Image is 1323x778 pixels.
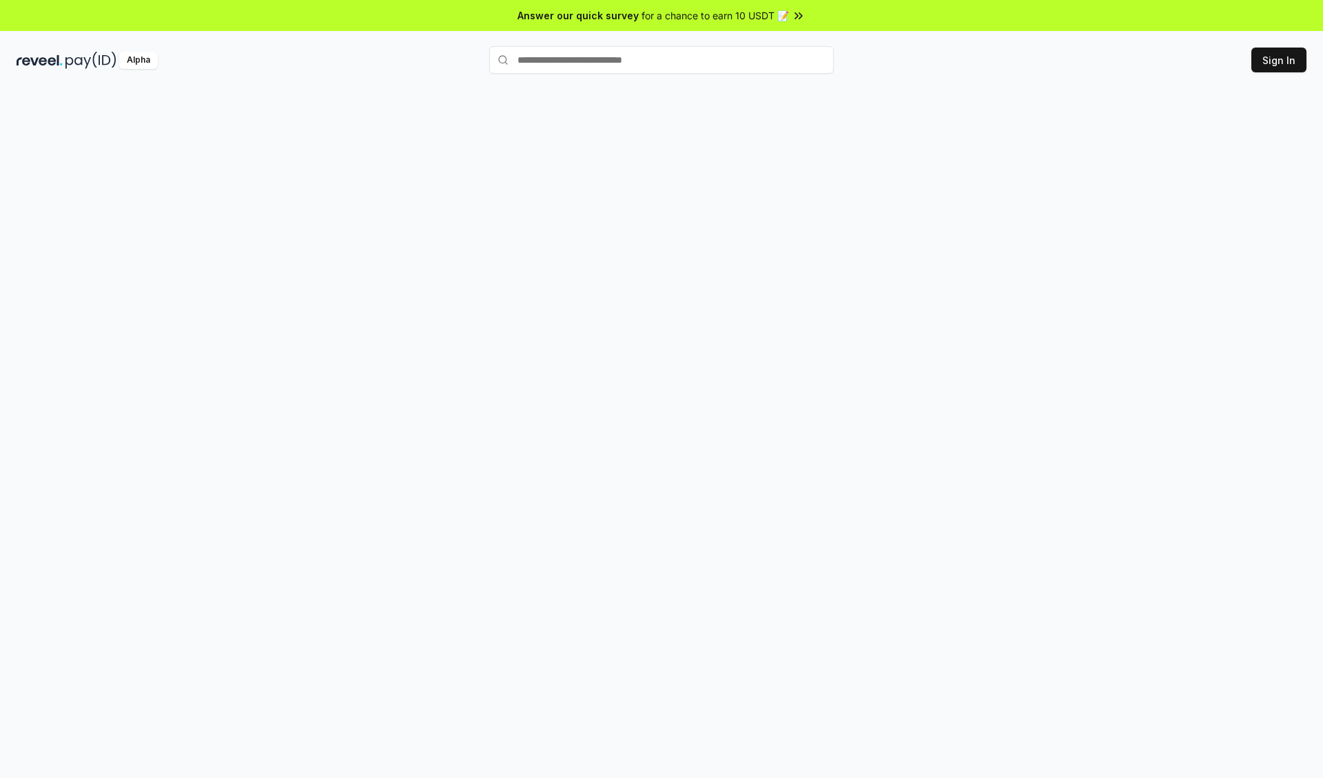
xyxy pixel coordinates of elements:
button: Sign In [1251,48,1306,72]
div: Alpha [119,52,158,69]
span: Answer our quick survey [517,8,639,23]
img: pay_id [65,52,116,69]
img: reveel_dark [17,52,63,69]
span: for a chance to earn 10 USDT 📝 [642,8,789,23]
